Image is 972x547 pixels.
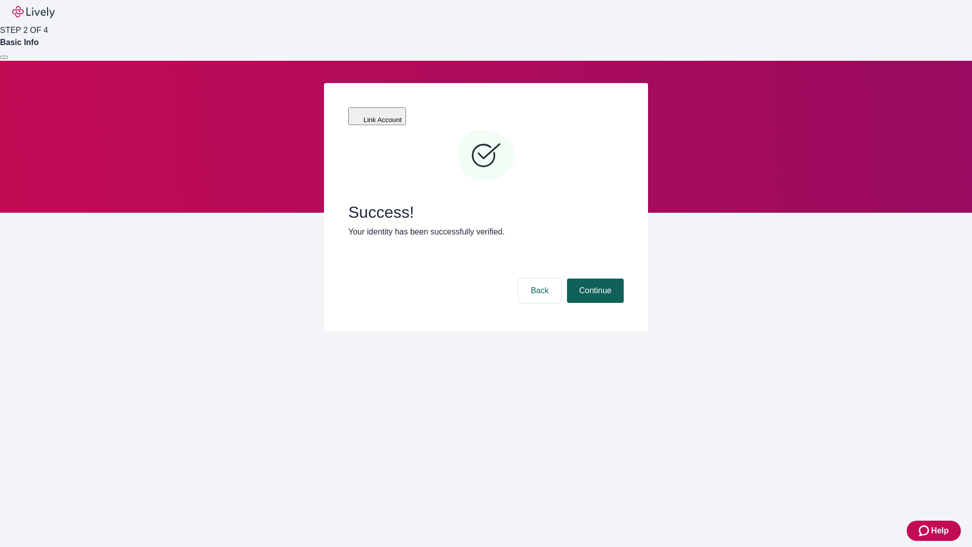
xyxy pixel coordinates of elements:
button: Continue [567,279,624,303]
span: Help [931,525,949,537]
button: Link Account [348,107,406,125]
span: Success! [348,203,624,222]
img: Lively [12,6,55,18]
p: Your identity has been successfully verified. [348,226,624,238]
svg: Checkmark icon [456,126,516,186]
svg: Zendesk support icon [919,525,931,537]
button: Back [518,279,561,303]
button: Zendesk support iconHelp [907,521,961,541]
